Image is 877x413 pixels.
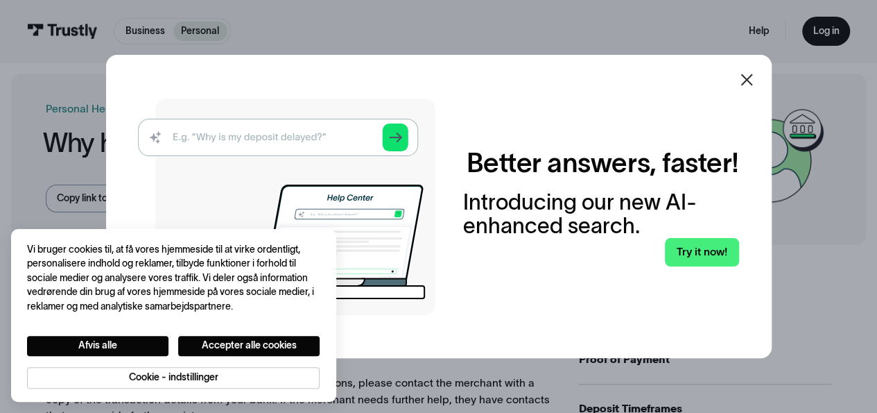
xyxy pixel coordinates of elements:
[462,190,738,238] div: Introducing our new AI-enhanced search.
[27,336,168,356] button: Afvis alle
[178,336,320,356] button: Accepter alle cookies
[665,238,738,267] a: Try it now!
[27,243,320,389] div: Privatliv
[11,229,336,402] div: Cookie banner
[27,243,320,314] div: Vi bruger cookies til, at få vores hjemmeside til at virke ordentligt, personalisere indhold og r...
[466,146,738,179] h2: Better answers, faster!
[27,367,320,389] button: Cookie - indstillinger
